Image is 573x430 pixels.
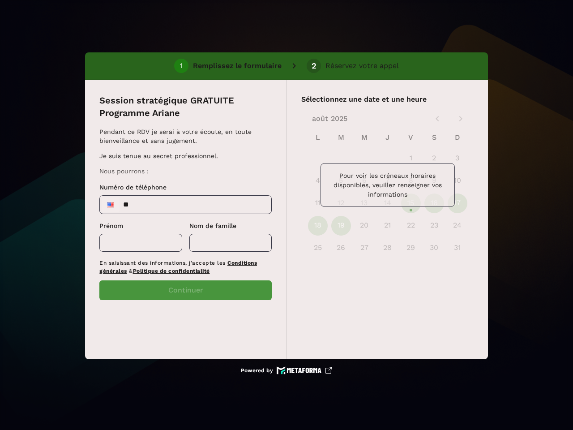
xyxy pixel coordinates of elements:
p: Nous pourrons : [99,167,269,176]
a: Powered by [241,366,332,374]
p: Réservez votre appel [325,60,399,71]
p: Pour voir les créneaux horaires disponibles, veuillez renseigner vos informations [328,171,447,199]
p: Pendant ce RDV je serai à votre écoute, en toute bienveillance et sans jugement. [99,127,269,145]
p: Session stratégique GRATUITE Programme Ariane [99,94,272,119]
p: Remplissez le formulaire [193,60,282,71]
a: Conditions générales [99,260,257,274]
div: 2 [312,62,316,70]
div: United States: + 1 [102,198,120,212]
p: Je suis tenue au secret professionnel. [99,151,269,160]
span: Prénom [99,222,123,229]
span: & [129,268,133,274]
span: Numéro de téléphone [99,184,167,191]
p: Powered by [241,367,273,374]
a: Politique de confidentialité [133,268,210,274]
div: 1 [180,62,183,70]
span: Nom de famille [189,222,236,229]
p: Sélectionnez une date et une heure [301,94,474,105]
p: En saisissant des informations, j'accepte les [99,259,272,275]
